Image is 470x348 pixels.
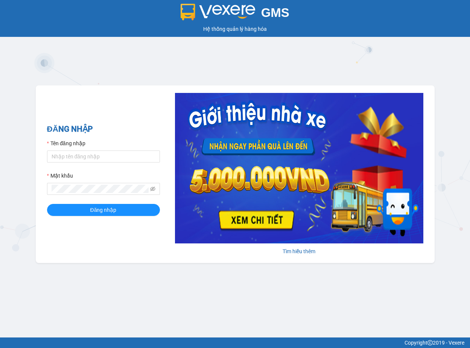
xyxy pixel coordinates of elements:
[175,247,423,255] div: Tìm hiểu thêm
[181,4,255,20] img: logo 2
[2,25,468,33] div: Hệ thống quản lý hàng hóa
[261,6,289,20] span: GMS
[90,206,117,214] span: Đăng nhập
[175,93,423,243] img: banner-0
[6,339,464,347] div: Copyright 2019 - Vexere
[47,150,160,163] input: Tên đăng nhập
[47,139,85,147] label: Tên đăng nhập
[47,172,73,180] label: Mật khẩu
[47,204,160,216] button: Đăng nhập
[181,11,289,17] a: GMS
[150,186,155,191] span: eye-invisible
[427,340,433,345] span: copyright
[47,123,160,135] h2: ĐĂNG NHẬP
[52,185,149,193] input: Mật khẩu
